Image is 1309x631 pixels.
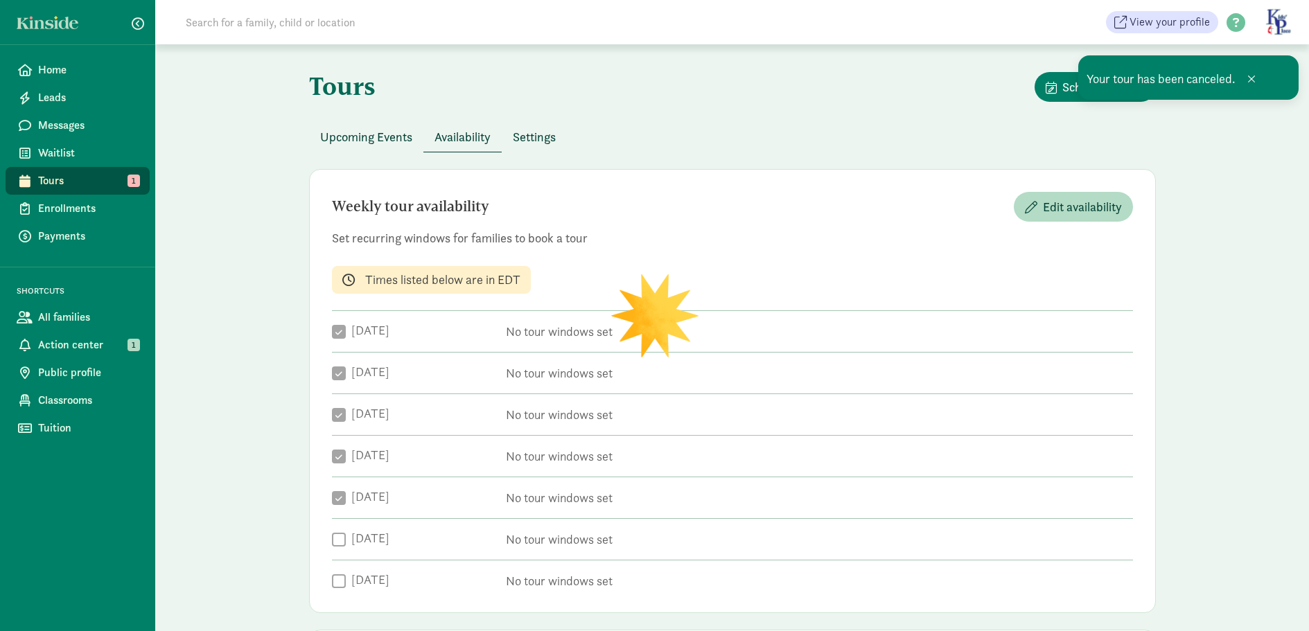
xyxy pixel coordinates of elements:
span: Settings [513,127,556,146]
a: Waitlist [6,139,150,167]
label: [DATE] [346,322,389,339]
p: No tour windows set [506,365,1133,382]
div: Your tour has been canceled. [1078,55,1299,100]
p: No tour windows set [506,490,1133,506]
p: No tour windows set [506,323,1133,340]
a: Public profile [6,359,150,386]
span: Edit availability [1043,197,1122,216]
p: No tour windows set [506,573,1133,589]
a: Messages [6,112,150,139]
span: All families [38,309,139,326]
a: Classrooms [6,386,150,414]
a: Leads [6,84,150,112]
button: Settings [502,122,567,152]
label: [DATE] [346,364,389,380]
a: Action center 1 [6,331,150,359]
span: Messages [38,117,139,134]
span: Tuition [38,420,139,436]
h2: Weekly tour availability [332,192,489,222]
span: Leads [38,89,139,106]
span: Waitlist [38,145,139,161]
button: Upcoming Events [309,122,423,152]
span: 1 [128,339,140,351]
span: Availability [434,127,491,146]
iframe: Chat Widget [1240,565,1309,631]
a: Tuition [6,414,150,442]
a: Tours 1 [6,167,150,195]
span: Upcoming Events [320,127,412,146]
span: Classrooms [38,392,139,409]
span: Payments [38,228,139,245]
p: No tour windows set [506,407,1133,423]
p: No tour windows set [506,531,1133,548]
h1: Tours [309,72,376,100]
span: Public profile [38,364,139,381]
label: [DATE] [346,447,389,463]
p: Times listed below are in EDT [365,272,520,288]
button: Edit availability [1014,192,1133,222]
span: View your profile [1130,14,1210,30]
a: Payments [6,222,150,250]
span: 1 [128,175,140,187]
a: Home [6,56,150,84]
label: [DATE] [346,571,389,588]
span: Home [38,62,139,78]
button: Schedule a tour [1035,72,1156,102]
p: Set recurring windows for families to book a tour [332,230,1133,247]
span: Enrollments [38,200,139,217]
a: All families [6,303,150,331]
a: Enrollments [6,195,150,222]
button: Availability [423,122,502,152]
span: Action center [38,337,139,353]
input: Search for a family, child or location [177,8,566,36]
p: No tour windows set [506,448,1133,465]
label: [DATE] [346,405,389,422]
span: Tours [38,172,139,189]
label: [DATE] [346,530,389,546]
span: Schedule a tour [1062,78,1145,96]
label: [DATE] [346,488,389,505]
a: View your profile [1106,11,1218,33]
